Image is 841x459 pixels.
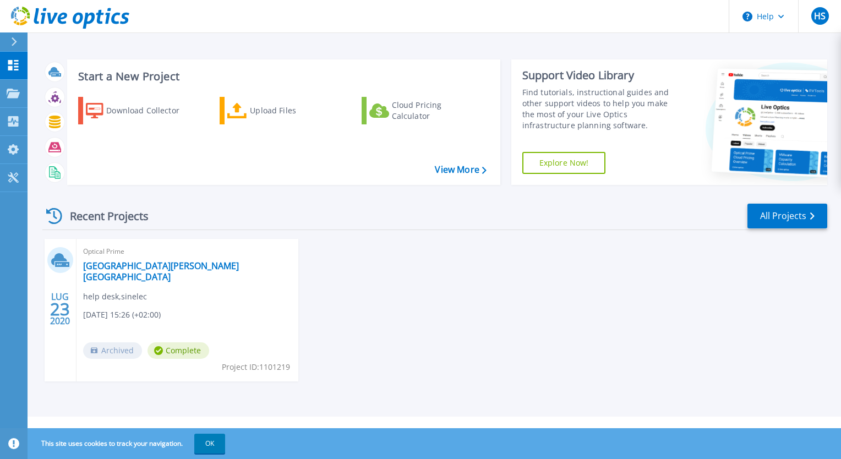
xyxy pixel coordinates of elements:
a: All Projects [747,204,827,228]
div: Cloud Pricing Calculator [392,100,480,122]
span: HS [814,12,826,20]
h3: Start a New Project [78,70,486,83]
div: LUG 2020 [50,289,70,329]
span: This site uses cookies to track your navigation. [30,434,225,453]
span: 23 [50,304,70,314]
a: [GEOGRAPHIC_DATA][PERSON_NAME][GEOGRAPHIC_DATA] [83,260,292,282]
a: Download Collector [78,97,201,124]
div: Upload Files [250,100,338,122]
a: Cloud Pricing Calculator [362,97,484,124]
span: Archived [83,342,142,359]
span: [DATE] 15:26 (+02:00) [83,309,161,321]
a: Upload Files [220,97,342,124]
div: Find tutorials, instructional guides and other support videos to help you make the most of your L... [522,87,681,131]
button: OK [194,434,225,453]
span: help desk , sinelec [83,291,147,303]
div: Download Collector [106,100,194,122]
div: Support Video Library [522,68,681,83]
span: Complete [148,342,209,359]
a: Explore Now! [522,152,606,174]
span: Optical Prime [83,245,292,258]
a: View More [435,165,486,175]
div: Recent Projects [42,203,163,229]
span: Project ID: 1101219 [222,361,290,373]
